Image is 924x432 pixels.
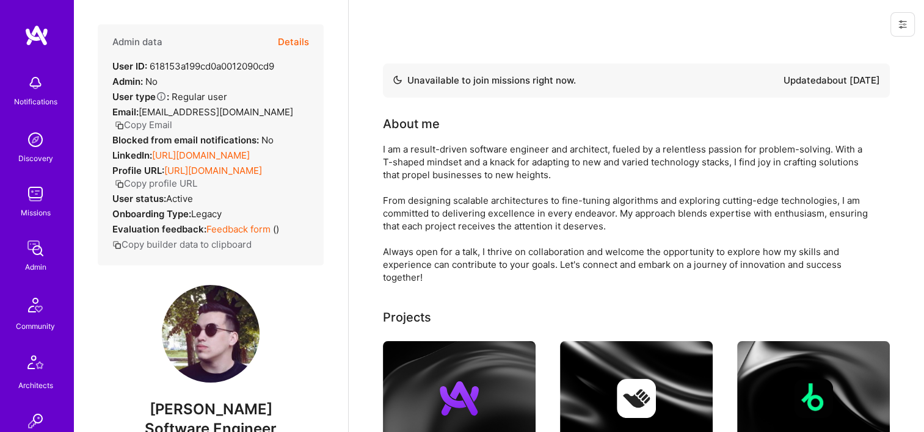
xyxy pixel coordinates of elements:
div: No [112,75,158,88]
span: legacy [191,208,222,220]
i: Help [156,91,167,102]
a: Feedback form [206,223,271,235]
div: Admin [25,261,46,273]
img: Community [21,290,50,320]
h4: Admin data [112,37,162,48]
img: Architects [21,350,50,379]
span: [PERSON_NAME] [98,400,324,419]
span: Active [166,193,193,204]
strong: User type : [112,91,169,103]
strong: Profile URL: [112,165,164,176]
strong: User ID: [112,60,147,72]
div: Architects [18,379,53,392]
strong: Email: [112,106,139,118]
div: ( ) [112,223,279,236]
a: [URL][DOMAIN_NAME] [164,165,262,176]
div: Regular user [112,90,227,103]
span: [EMAIL_ADDRESS][DOMAIN_NAME] [139,106,293,118]
img: Company logo [617,379,656,418]
strong: User status: [112,193,166,204]
img: Company logo [794,379,833,418]
img: Company logo [440,379,479,418]
button: Copy builder data to clipboard [112,238,252,251]
img: User Avatar [162,285,260,383]
strong: LinkedIn: [112,149,152,161]
img: admin teamwork [23,236,48,261]
img: Availability [393,75,402,85]
img: logo [24,24,49,46]
img: discovery [23,128,48,152]
div: Updated about [DATE] [784,73,880,88]
i: icon Copy [115,179,124,189]
button: Details [278,24,309,60]
div: Notifications [14,95,57,108]
strong: Onboarding Type: [112,208,191,220]
div: Community [16,320,55,333]
img: bell [23,71,48,95]
strong: Admin: [112,76,143,87]
div: I am a result-driven software engineer and architect, fueled by a relentless passion for problem-... [383,143,871,284]
a: [URL][DOMAIN_NAME] [152,149,250,161]
i: icon Copy [112,240,122,250]
strong: Evaluation feedback: [112,223,206,235]
img: teamwork [23,182,48,206]
div: 618153a199cd0a0012090cd9 [112,60,274,73]
div: No [112,134,274,146]
i: icon Copy [115,121,124,130]
div: About me [383,115,440,133]
div: Discovery [18,152,53,165]
div: Projects [383,308,431,326]
button: Copy profile URL [115,177,197,190]
button: Copy Email [115,118,172,131]
div: Missions [21,206,51,219]
div: Unavailable to join missions right now. [393,73,576,88]
strong: Blocked from email notifications: [112,134,261,146]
